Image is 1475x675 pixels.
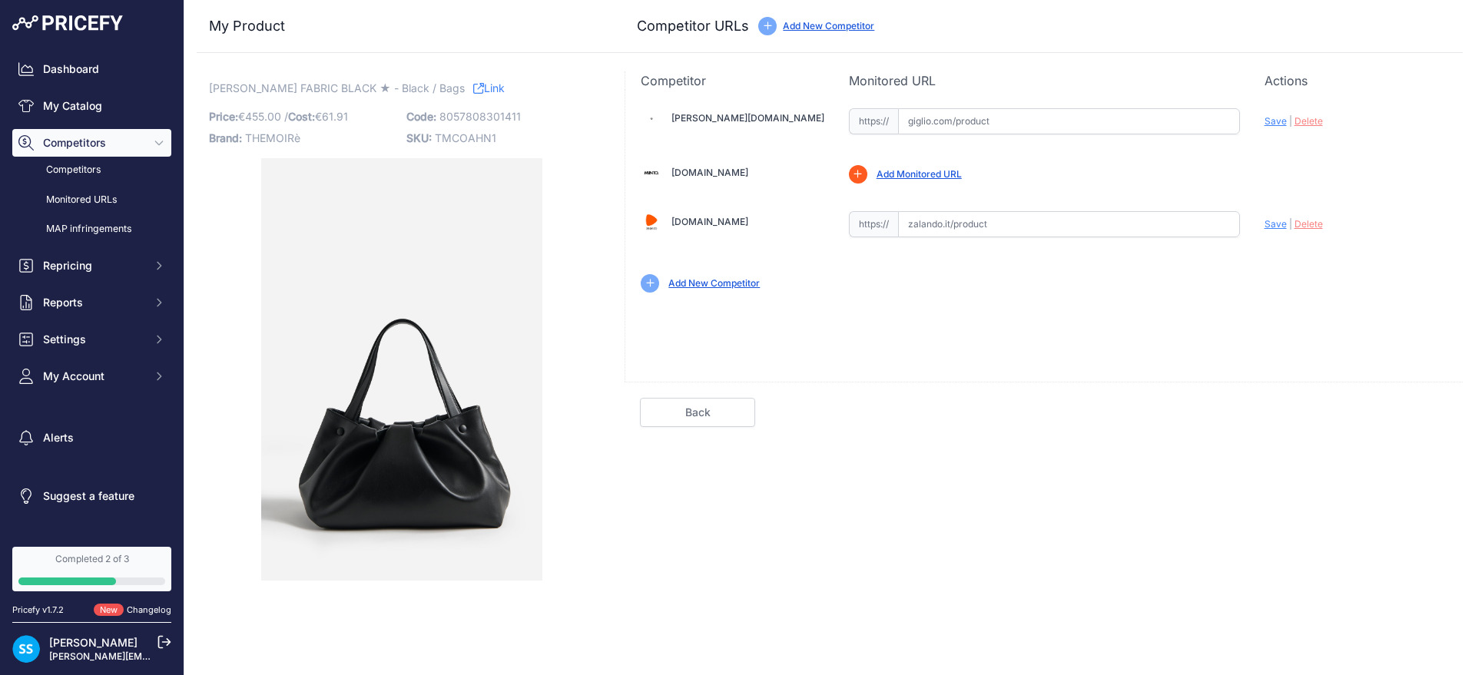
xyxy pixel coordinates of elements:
[127,604,171,615] a: Changelog
[12,362,171,390] button: My Account
[668,277,760,289] a: Add New Competitor
[1294,218,1323,230] span: Delete
[12,289,171,316] button: Reports
[898,108,1240,134] input: giglio.com/product
[12,604,64,617] div: Pricefy v1.7.2
[209,106,397,127] p: €
[406,131,432,144] span: SKU:
[12,326,171,353] button: Settings
[43,332,144,347] span: Settings
[12,92,171,120] a: My Catalog
[12,157,171,184] a: Competitors
[12,129,171,157] button: Competitors
[1294,115,1323,127] span: Delete
[641,71,824,90] p: Competitor
[1265,71,1447,90] p: Actions
[322,110,348,123] span: 61.91
[12,55,171,83] a: Dashboard
[284,110,348,123] span: / €
[473,78,505,98] a: Link
[49,650,286,662] a: [PERSON_NAME][EMAIL_ADDRESS][DOMAIN_NAME]
[671,216,748,227] a: [DOMAIN_NAME]
[12,15,123,31] img: Pricefy Logo
[43,258,144,273] span: Repricing
[640,398,755,427] a: Back
[209,110,238,123] span: Price:
[94,604,124,617] span: New
[12,187,171,213] a: Monitored URLs
[439,110,521,123] span: 8057808301411
[1289,115,1292,127] span: |
[1289,218,1292,230] span: |
[898,211,1240,237] input: zalando.it/product
[849,211,898,237] span: https://
[245,131,300,144] span: THEMOIRè
[877,168,962,180] a: Add Monitored URL
[406,110,436,123] span: Code:
[18,553,165,565] div: Completed 2 of 3
[12,55,171,528] nav: Sidebar
[43,135,144,151] span: Competitors
[12,482,171,510] a: Suggest a feature
[849,108,898,134] span: https://
[12,547,171,591] a: Completed 2 of 3
[245,110,281,123] span: 455.00
[12,216,171,243] a: MAP infringements
[849,71,1240,90] p: Monitored URL
[288,110,315,123] span: Cost:
[671,112,824,124] a: [PERSON_NAME][DOMAIN_NAME]
[435,131,496,144] span: TMCOAHN1
[209,131,242,144] span: Brand:
[43,295,144,310] span: Reports
[783,20,874,31] a: Add New Competitor
[209,78,465,98] span: [PERSON_NAME] FABRIC BLACK ★ - Black / Bags
[12,424,171,452] a: Alerts
[209,15,594,37] h3: My Product
[43,369,144,384] span: My Account
[1265,218,1287,230] span: Save
[671,167,748,178] a: [DOMAIN_NAME]
[49,636,138,649] a: [PERSON_NAME]
[12,252,171,280] button: Repricing
[1265,115,1287,127] span: Save
[637,15,749,37] h3: Competitor URLs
